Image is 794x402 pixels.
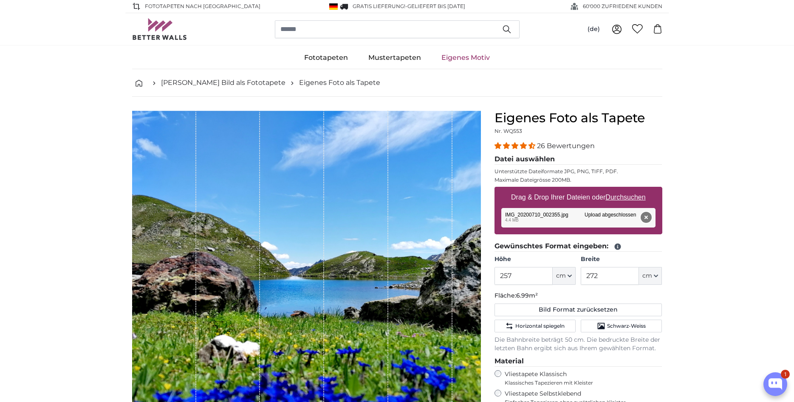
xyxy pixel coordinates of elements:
[581,320,662,332] button: Schwarz-Weiss
[407,3,465,9] span: Geliefert bis [DATE]
[494,292,662,300] p: Fläche:
[494,356,662,367] legend: Material
[494,304,662,316] button: Bild Format zurücksetzen
[494,128,522,134] span: Nr. WQ553
[494,110,662,126] h1: Eigenes Foto als Tapete
[505,380,655,386] span: Klassisches Tapezieren mit Kleister
[537,142,595,150] span: 26 Bewertungen
[781,370,790,379] div: 1
[358,47,431,69] a: Mustertapeten
[494,142,537,150] span: 4.54 stars
[353,3,405,9] span: GRATIS Lieferung!
[581,255,662,264] label: Breite
[329,3,338,10] img: Deutschland
[132,18,187,40] img: Betterwalls
[639,267,662,285] button: cm
[294,47,358,69] a: Fototapeten
[494,168,662,175] p: Unterstützte Dateiformate JPG, PNG, TIFF, PDF.
[583,3,662,10] span: 60'000 ZUFRIEDENE KUNDEN
[161,78,285,88] a: [PERSON_NAME] Bild als Fototapete
[494,154,662,165] legend: Datei auswählen
[494,241,662,252] legend: Gewünschtes Format eingeben:
[494,336,662,353] p: Die Bahnbreite beträgt 50 cm. Die bedruckte Breite der letzten Bahn ergibt sich aus Ihrem gewählt...
[494,177,662,183] p: Maximale Dateigrösse 200MB.
[494,255,576,264] label: Höhe
[431,47,500,69] a: Eigenes Motiv
[145,3,260,10] span: Fototapeten nach [GEOGRAPHIC_DATA]
[299,78,380,88] a: Eigenes Foto als Tapete
[494,320,576,332] button: Horizontal spiegeln
[505,370,655,386] label: Vliestapete Klassisch
[132,69,662,97] nav: breadcrumbs
[605,194,645,201] u: Durchsuchen
[763,372,787,396] button: Open chatbox
[642,272,652,280] span: cm
[607,323,646,329] span: Schwarz-Weiss
[556,272,566,280] span: cm
[516,292,538,299] span: 6.99m²
[508,189,649,206] label: Drag & Drop Ihrer Dateien oder
[405,3,465,9] span: -
[515,323,565,329] span: Horizontal spiegeln
[581,22,607,37] button: (de)
[553,267,576,285] button: cm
